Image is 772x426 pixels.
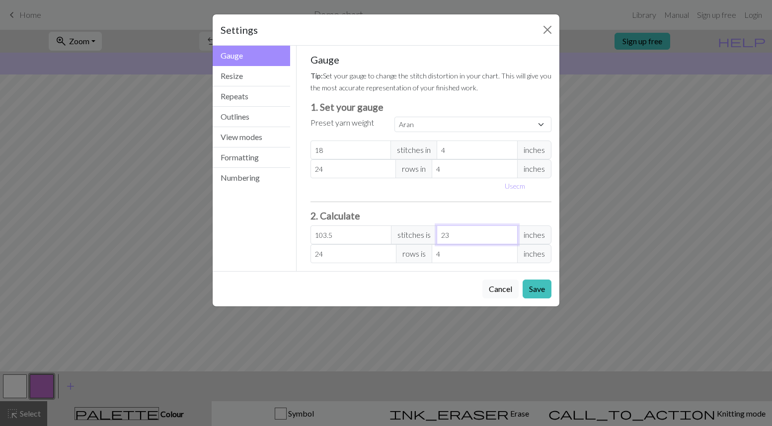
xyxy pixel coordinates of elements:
button: Close [540,22,555,38]
h5: Settings [221,22,258,37]
h5: Gauge [310,54,552,66]
span: stitches in [390,141,437,159]
span: stitches is [391,225,437,244]
h3: 1. Set your gauge [310,101,552,113]
button: Cancel [482,280,519,298]
span: inches [517,244,551,263]
small: Set your gauge to change the stitch distortion in your chart. This will give you the most accurat... [310,71,551,92]
button: Outlines [213,107,290,127]
label: Preset yarn weight [310,117,374,129]
button: Formatting [213,147,290,168]
span: rows in [395,159,432,178]
span: inches [517,141,551,159]
button: Usecm [500,178,530,194]
span: inches [517,225,551,244]
button: Resize [213,66,290,86]
strong: Tip: [310,71,323,80]
button: Gauge [213,46,290,66]
h3: 2. Calculate [310,210,552,221]
button: Numbering [213,168,290,188]
span: rows is [396,244,432,263]
span: inches [517,159,551,178]
button: Save [523,280,551,298]
button: Repeats [213,86,290,107]
button: View modes [213,127,290,147]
